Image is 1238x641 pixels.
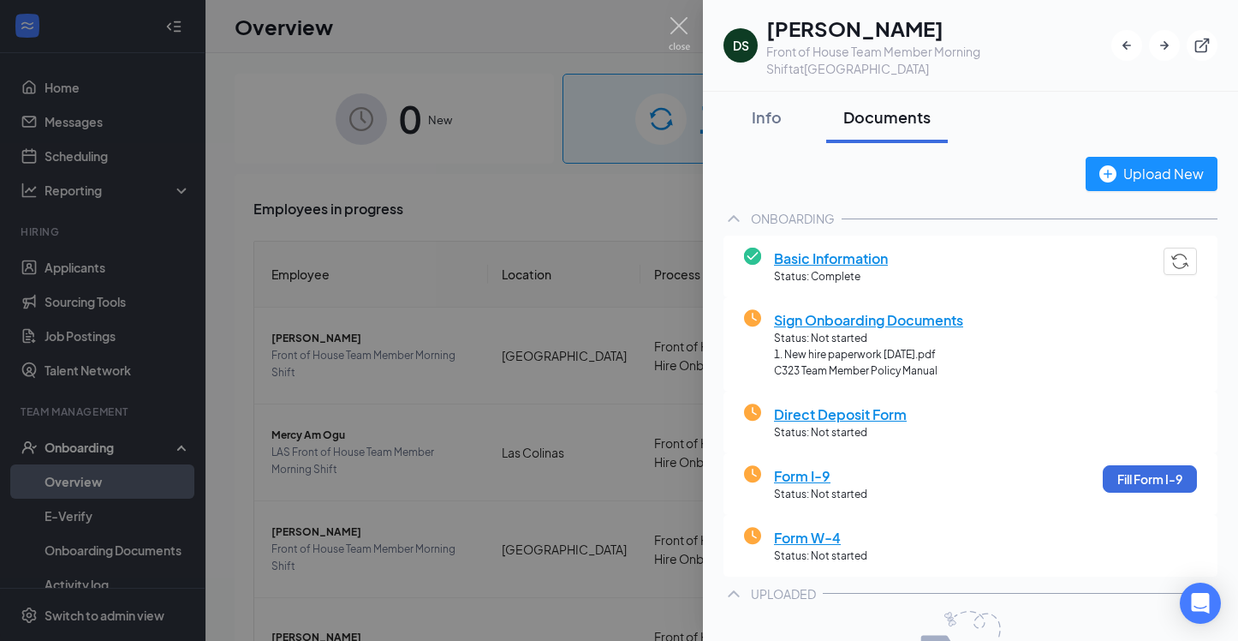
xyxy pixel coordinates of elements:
[751,585,816,602] div: UPLOADED
[774,331,963,347] span: Status: Not started
[741,106,792,128] div: Info
[723,208,744,229] svg: ChevronUp
[774,404,907,425] span: Direct Deposit Form
[1180,583,1221,624] div: Open Intercom Messenger
[1118,37,1135,54] svg: ArrowLeftNew
[1193,37,1211,54] svg: ExternalLink
[1099,163,1204,184] div: Upload New
[723,584,744,604] svg: ChevronUp
[843,106,931,128] div: Documents
[774,248,888,269] span: Basic Information
[766,43,1111,77] div: Front of House Team Member Morning Shift at [GEOGRAPHIC_DATA]
[774,347,963,363] span: 1. New hire paperwork [DATE].pdf
[774,309,963,331] span: Sign Onboarding Documents
[774,487,867,503] span: Status: Not started
[774,425,907,441] span: Status: Not started
[774,363,963,380] span: C323 Team Member Policy Manual
[1111,30,1142,61] button: ArrowLeftNew
[1149,30,1180,61] button: ArrowRight
[774,527,867,548] span: Form W-4
[1187,30,1217,61] button: ExternalLink
[774,465,867,487] span: Form I-9
[1156,37,1173,54] svg: ArrowRight
[1103,465,1197,493] button: Fill Form I-9
[766,14,1111,43] h1: [PERSON_NAME]
[774,269,888,285] span: Status: Complete
[774,548,867,565] span: Status: Not started
[733,37,749,54] div: DS
[751,210,835,227] div: ONBOARDING
[1086,157,1217,191] button: Upload New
